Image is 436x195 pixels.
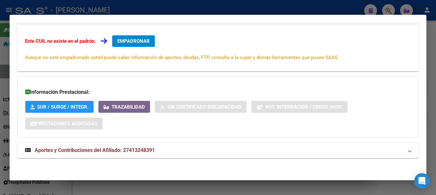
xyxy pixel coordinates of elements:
div: Datos de Empadronamiento [17,25,419,71]
span: Sin Certificado Discapacidad [167,104,241,110]
button: SUR / SURGE / INTEGR. [25,101,94,113]
span: Aunque no esté empadronado usted puede saber información de aportes, deudas, FTP, consulta a la s... [25,55,339,60]
button: Prestaciones Auditadas [25,118,103,129]
button: Trazabilidad [98,101,150,113]
span: Prestaciones Auditadas [36,121,97,127]
h3: Información Prestacional: [25,88,411,96]
button: Sin Certificado Discapacidad [155,101,247,113]
span: EMPADRONAR [117,38,150,44]
span: Trazabilidad [112,104,145,110]
button: Not. Internacion / Censo Hosp. [251,101,348,113]
span: Not. Internacion / Censo Hosp. [265,104,342,110]
span: Aportes y Contribuciones del Afiliado: 27413248391 [35,147,155,153]
strong: Este CUIL no existe en el padrón. [25,38,96,44]
mat-expansion-panel-header: Aportes y Contribuciones del Afiliado: 27413248391 [17,143,419,158]
button: EMPADRONAR [112,35,155,47]
span: SUR / SURGE / INTEGR. [37,104,88,110]
div: Open Intercom Messenger [414,173,430,189]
